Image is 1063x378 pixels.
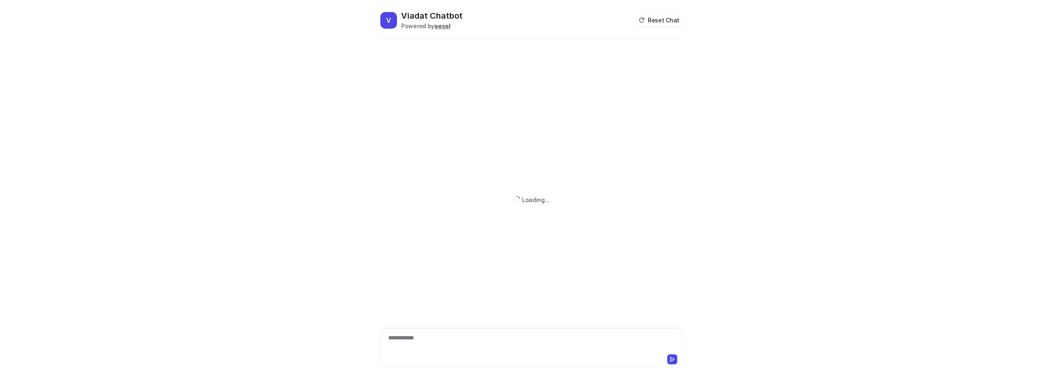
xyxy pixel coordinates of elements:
div: Powered by [401,22,463,30]
div: Loading... [522,195,549,204]
span: V [380,12,397,29]
b: eesel [434,22,451,29]
h2: Viadat Chatbot [401,10,463,22]
button: Reset Chat [636,14,683,26]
